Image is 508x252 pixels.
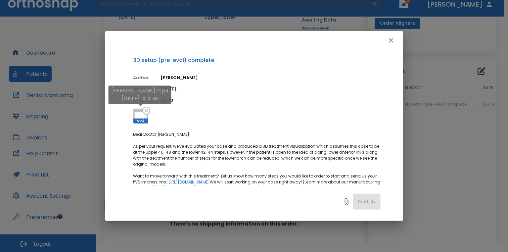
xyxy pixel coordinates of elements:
[111,87,169,95] p: [PERSON_NAME].mp4
[161,86,381,92] p: [DATE]
[161,75,381,81] p: [PERSON_NAME]
[133,119,148,124] span: MP4
[143,96,159,102] p: 01:01 AM
[121,95,140,103] p: [DATE]
[133,131,382,227] span: Dear Doctor [PERSON_NAME] As per your request, we've evaluated your case and produced a 3D treatm...
[133,56,381,64] p: 3D setup (pre-eval) complete
[167,179,210,185] a: [URL][DOMAIN_NAME]
[153,185,196,191] a: [URL][DOMAIN_NAME]
[133,75,153,81] p: Author
[161,97,381,103] p: 21533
